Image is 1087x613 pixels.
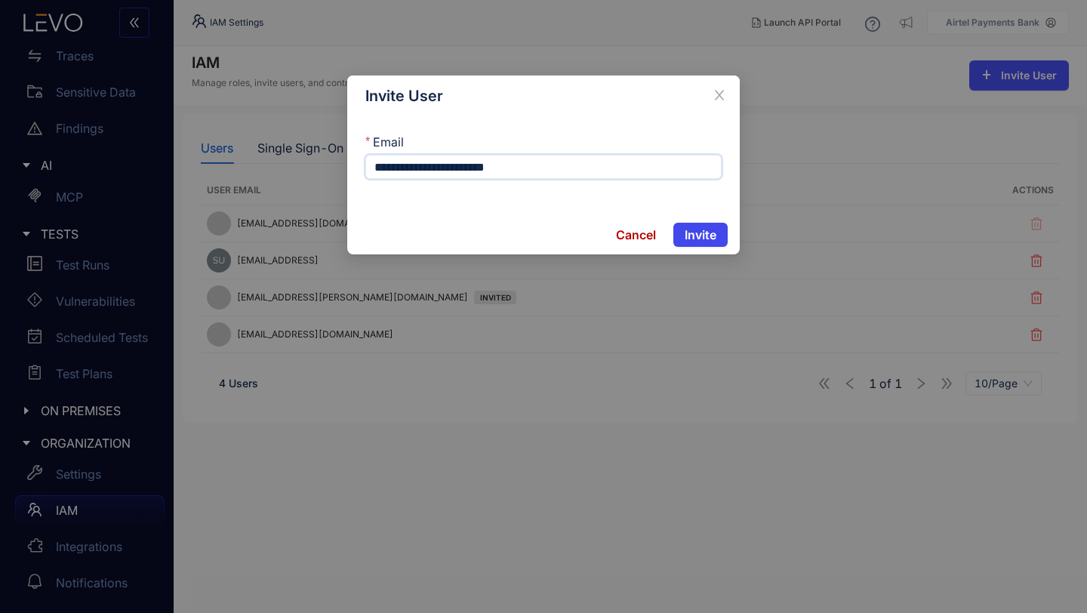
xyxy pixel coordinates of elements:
button: Invite [673,223,728,247]
span: Cancel [616,228,656,242]
div: Invite User [365,88,722,104]
button: Cancel [605,223,667,247]
span: Invite [685,228,716,242]
span: close [713,88,726,102]
button: Close [699,75,740,116]
label: Email [365,135,404,149]
input: Email [365,155,722,179]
